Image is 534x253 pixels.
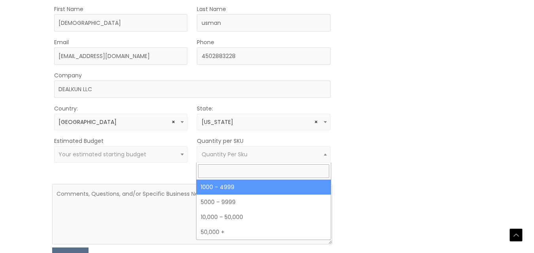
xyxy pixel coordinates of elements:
[54,114,188,130] span: United States
[54,14,188,32] input: First Name
[314,118,318,126] span: Remove all items
[197,136,243,146] label: Quantity per SKU
[196,210,331,225] li: 10,000 – 50,000
[197,47,330,65] input: Enter Your Phone Number
[58,150,146,158] span: Your estimated starting budget
[202,150,247,158] span: Quantity Per Sku
[197,37,214,47] label: Phone
[54,4,83,14] label: First Name
[54,37,69,47] label: Email
[196,180,331,195] li: 1000 – 4999
[197,4,226,14] label: Last Name
[54,136,104,146] label: Estimated Budget
[202,118,326,126] span: Texas
[54,103,78,114] label: Country:
[54,81,330,98] input: Company Name
[58,118,183,126] span: United States
[196,195,331,210] li: 5000 – 9999
[197,14,330,32] input: Last Name
[172,118,175,126] span: Remove all items
[197,114,330,130] span: Texas
[54,70,82,81] label: Company
[196,225,331,240] li: 50,000 +
[54,47,188,65] input: Enter Your Email
[197,103,213,114] label: State:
